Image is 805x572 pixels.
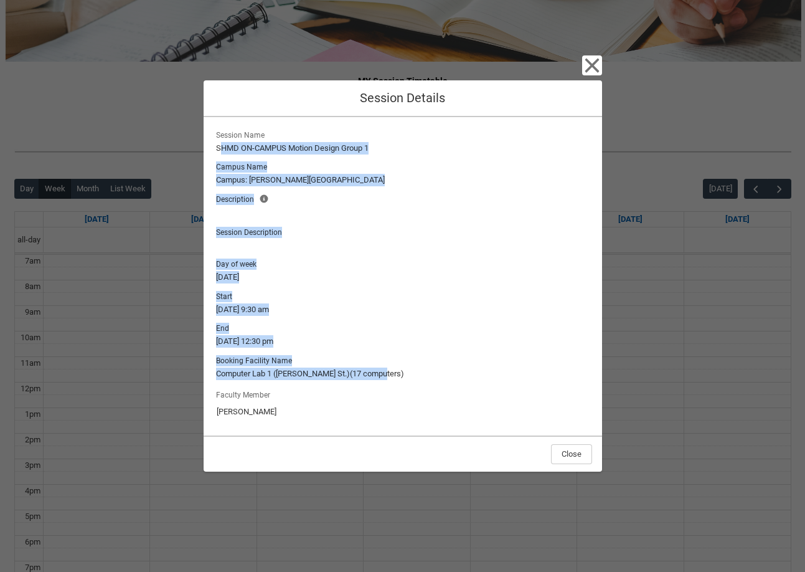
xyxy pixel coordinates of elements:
[216,142,590,155] lightning-formatted-text: SHMD ON-CAMPUS Motion Design Group 1
[216,353,297,366] span: Booking Facility Name
[216,335,590,348] lightning-formatted-text: [DATE] 12:30 pm
[216,191,259,205] span: Description
[216,159,272,173] span: Campus Name
[216,303,590,316] lightning-formatted-text: [DATE] 9:30 am
[216,127,270,141] span: Session Name
[216,224,287,238] span: Session Description
[551,444,592,464] button: Close
[216,387,275,401] label: Faculty Member
[216,288,237,302] span: Start
[360,90,445,105] span: Session Details
[216,174,590,186] lightning-formatted-text: Campus: [PERSON_NAME][GEOGRAPHIC_DATA]
[216,368,590,380] lightning-formatted-text: Computer Lab 1 ([PERSON_NAME] St.)(17 computers)
[216,256,261,270] span: Day of week
[216,320,234,334] span: End
[216,271,590,284] lightning-formatted-text: [DATE]
[582,55,602,75] button: Close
